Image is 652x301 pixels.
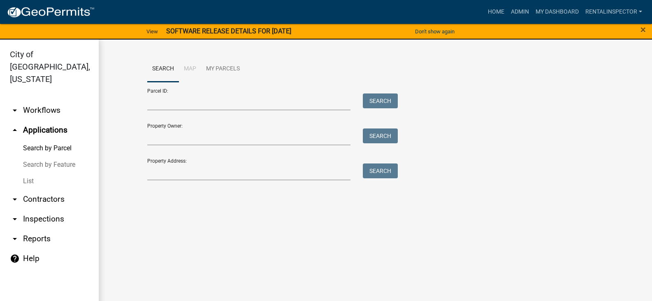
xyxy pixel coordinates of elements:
button: Don't show again [412,25,458,38]
button: Close [640,25,646,35]
i: arrow_drop_down [10,105,20,115]
a: Admin [508,4,532,20]
i: arrow_drop_down [10,194,20,204]
i: arrow_drop_up [10,125,20,135]
i: help [10,254,20,264]
a: Search [147,56,179,82]
a: Home [485,4,508,20]
a: My Parcels [201,56,245,82]
i: arrow_drop_down [10,214,20,224]
a: My Dashboard [532,4,582,20]
button: Search [363,128,398,143]
button: Search [363,93,398,108]
a: rentalinspector [582,4,645,20]
button: Search [363,163,398,178]
span: × [640,24,646,35]
strong: SOFTWARE RELEASE DETAILS FOR [DATE] [166,27,291,35]
a: View [143,25,161,38]
i: arrow_drop_down [10,234,20,244]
